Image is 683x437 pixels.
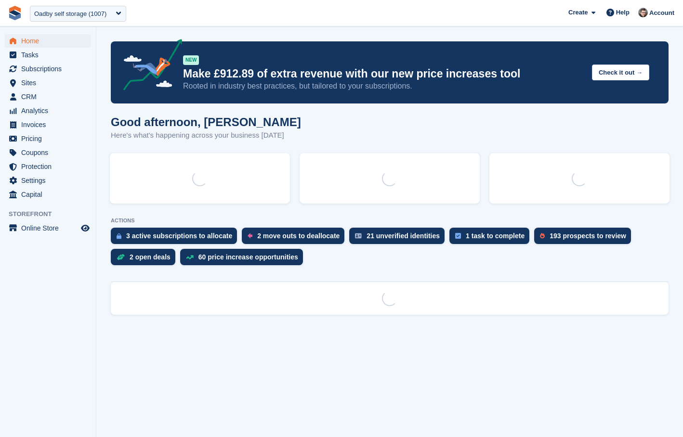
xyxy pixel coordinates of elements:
span: Home [21,34,79,48]
a: menu [5,132,91,145]
a: menu [5,160,91,173]
a: menu [5,62,91,76]
div: 2 open deals [130,253,171,261]
a: menu [5,90,91,103]
span: Protection [21,160,79,173]
a: 21 unverified identities [349,228,449,249]
a: 1 task to complete [449,228,534,249]
span: Account [649,8,674,18]
a: Preview store [79,222,91,234]
a: menu [5,146,91,159]
a: menu [5,221,91,235]
a: 2 open deals [111,249,180,270]
div: Oadby self storage (1007) [34,9,106,19]
a: 2 move outs to deallocate [242,228,349,249]
img: deal-1b604bf984904fb50ccaf53a9ad4b4a5d6e5aea283cecdc64d6e3604feb123c2.svg [117,254,125,260]
img: verify_identity-adf6edd0f0f0b5bbfe63781bf79b02c33cf7c696d77639b501bdc392416b5a36.svg [355,233,362,239]
div: 3 active subscriptions to allocate [126,232,232,240]
div: NEW [183,55,199,65]
img: price_increase_opportunities-93ffe204e8149a01c8c9dc8f82e8f89637d9d84a8eef4429ea346261dce0b2c0.svg [186,255,194,259]
img: stora-icon-8386f47178a22dfd0bd8f6a31ec36ba5ce8667c1dd55bd0f319d3a0aa187defe.svg [8,6,22,20]
img: active_subscription_to_allocate_icon-d502201f5373d7db506a760aba3b589e785aa758c864c3986d89f69b8ff3... [117,233,121,239]
span: Pricing [21,132,79,145]
span: Subscriptions [21,62,79,76]
span: Settings [21,174,79,187]
img: move_outs_to_deallocate_icon-f764333ba52eb49d3ac5e1228854f67142a1ed5810a6f6cc68b1a99e826820c5.svg [248,233,252,239]
span: Online Store [21,221,79,235]
a: menu [5,104,91,117]
p: Rooted in industry best practices, but tailored to your subscriptions. [183,81,584,91]
img: Steven Hylands [638,8,648,17]
div: 193 prospects to review [550,232,626,240]
p: Here's what's happening across your business [DATE] [111,130,301,141]
span: Storefront [9,209,96,219]
a: menu [5,76,91,90]
a: menu [5,48,91,62]
div: 21 unverified identities [367,232,440,240]
span: Help [616,8,630,17]
span: Create [568,8,588,17]
img: price-adjustments-announcement-icon-8257ccfd72463d97f412b2fc003d46551f7dbcb40ab6d574587a9cd5c0d94... [115,39,183,94]
a: menu [5,34,91,48]
a: menu [5,118,91,131]
span: Coupons [21,146,79,159]
span: CRM [21,90,79,103]
p: Make £912.89 of extra revenue with our new price increases tool [183,67,584,81]
a: menu [5,174,91,187]
a: 60 price increase opportunities [180,249,308,270]
a: 193 prospects to review [534,228,636,249]
span: Capital [21,188,79,201]
span: Sites [21,76,79,90]
img: task-75834270c22a3079a89374b754ae025e5fb1db73e45f91037f5363f120a921f8.svg [455,233,461,239]
span: Invoices [21,118,79,131]
h1: Good afternoon, [PERSON_NAME] [111,116,301,129]
div: 1 task to complete [466,232,525,240]
p: ACTIONS [111,218,669,224]
div: 60 price increase opportunities [198,253,298,261]
a: menu [5,188,91,201]
button: Check it out → [592,64,649,80]
span: Tasks [21,48,79,62]
img: prospect-51fa495bee0391a8d652442698ab0144808aea92771e9ea1ae160a38d050c398.svg [540,233,545,239]
div: 2 move outs to deallocate [257,232,340,240]
a: 3 active subscriptions to allocate [111,228,242,249]
span: Analytics [21,104,79,117]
